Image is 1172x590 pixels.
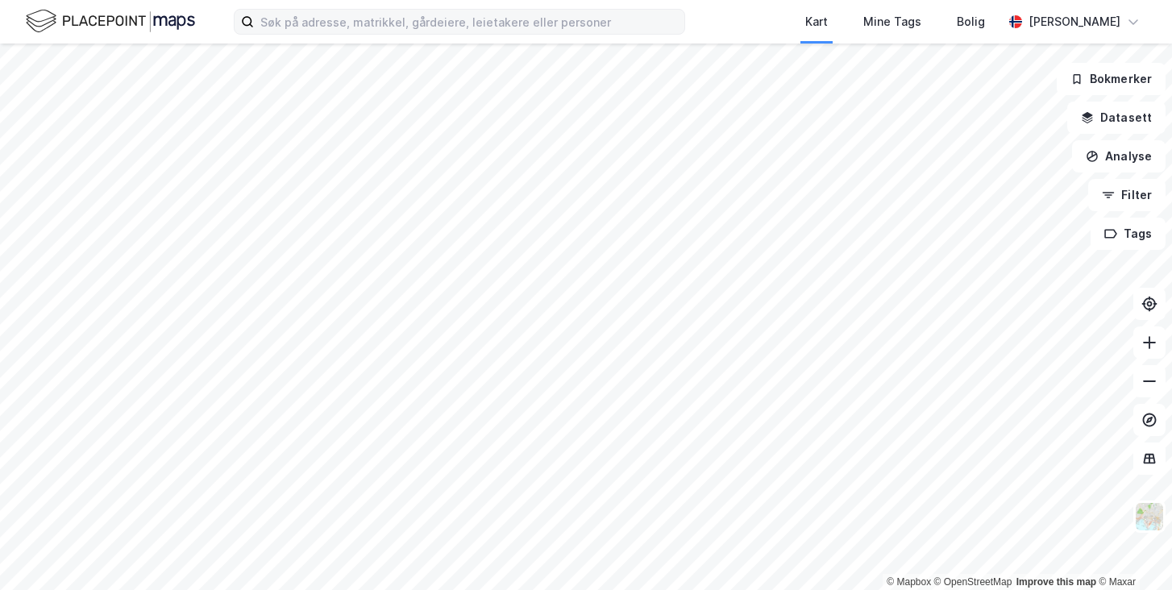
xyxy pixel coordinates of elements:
[1016,576,1096,588] a: Improve this map
[957,12,985,31] div: Bolig
[805,12,828,31] div: Kart
[863,12,921,31] div: Mine Tags
[26,7,195,35] img: logo.f888ab2527a4732fd821a326f86c7f29.svg
[1091,218,1166,250] button: Tags
[1057,63,1166,95] button: Bokmerker
[887,576,931,588] a: Mapbox
[1029,12,1120,31] div: [PERSON_NAME]
[1134,501,1165,532] img: Z
[1088,179,1166,211] button: Filter
[254,10,684,34] input: Søk på adresse, matrikkel, gårdeiere, leietakere eller personer
[1091,513,1172,590] iframe: Chat Widget
[1067,102,1166,134] button: Datasett
[1072,140,1166,172] button: Analyse
[934,576,1012,588] a: OpenStreetMap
